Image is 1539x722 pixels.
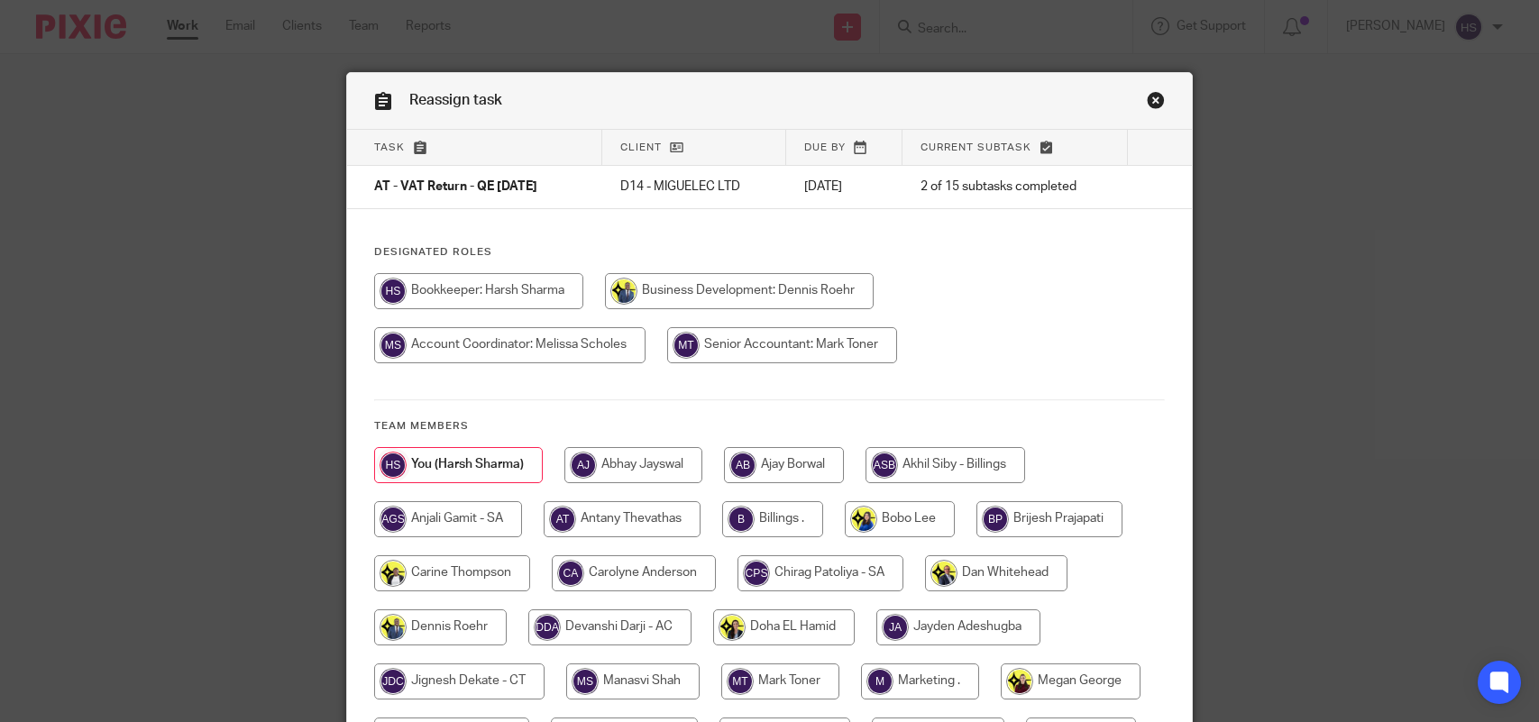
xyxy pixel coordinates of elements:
span: Due by [804,142,846,152]
h4: Team members [374,419,1165,434]
span: AT - VAT Return - QE [DATE] [374,181,537,194]
p: [DATE] [804,178,884,196]
span: Task [374,142,405,152]
span: Reassign task [409,93,502,107]
td: 2 of 15 subtasks completed [902,166,1128,209]
h4: Designated Roles [374,245,1165,260]
span: Current subtask [921,142,1031,152]
p: D14 - MIGUELEC LTD [620,178,767,196]
a: Close this dialog window [1147,91,1165,115]
span: Client [620,142,662,152]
